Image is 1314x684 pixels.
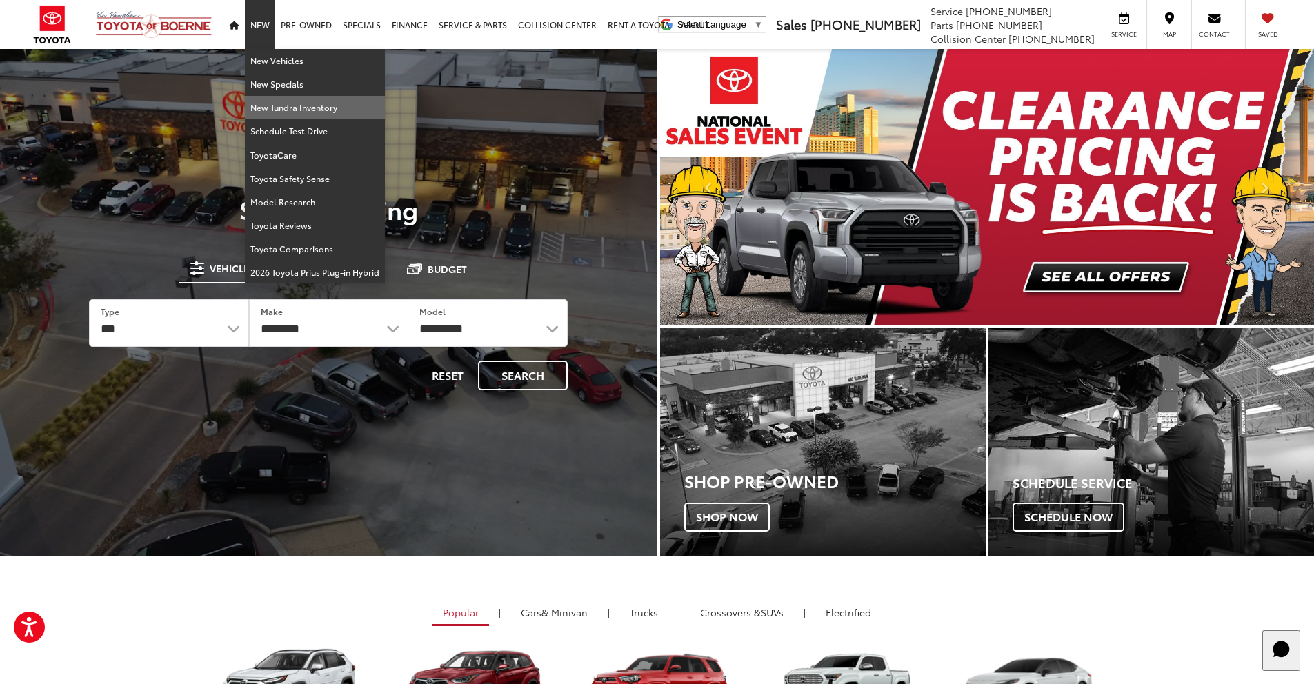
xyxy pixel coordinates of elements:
a: Trucks [619,601,668,624]
a: New Tundra Inventory [245,96,385,119]
a: Model Research [245,190,385,214]
li: | [495,605,504,619]
label: Type [101,305,119,317]
span: Service [1108,30,1139,39]
button: Click to view previous picture. [660,77,758,297]
h3: Shop Pre-Owned [684,472,986,490]
a: 2026 Toyota Prius Plug-in Hybrid [245,261,385,283]
h4: Schedule Service [1013,476,1314,490]
a: Shop Pre-Owned Shop Now [660,328,986,556]
span: [PHONE_NUMBER] [1008,32,1095,46]
a: Electrified [815,601,882,624]
a: Schedule Test Drive [245,119,385,143]
button: Click to view next picture. [1216,77,1314,297]
span: Select Language [677,19,746,30]
span: Parts [930,18,953,32]
span: ​ [750,19,750,30]
span: Saved [1253,30,1283,39]
label: Make [261,305,283,317]
a: New Vehicles [245,49,385,72]
a: New Specials [245,72,385,96]
a: Toyota Reviews [245,214,385,237]
div: Toyota [988,328,1314,556]
a: Toyota Safety Sense [245,167,385,190]
span: [PHONE_NUMBER] [966,4,1052,18]
span: ▼ [754,19,763,30]
span: [PHONE_NUMBER] [956,18,1042,32]
li: | [800,605,809,619]
a: Select Language​ [677,19,763,30]
a: Toyota Comparisons [245,237,385,261]
img: Vic Vaughan Toyota of Boerne [95,10,212,39]
a: Cars [510,601,598,624]
p: Start Shopping [58,195,599,223]
div: Toyota [660,328,986,556]
span: Crossovers & [700,605,761,619]
button: Search [478,361,568,390]
span: Map [1154,30,1184,39]
span: Budget [428,264,467,274]
span: Shop Now [684,503,770,532]
label: Model [419,305,446,317]
span: Schedule Now [1013,503,1124,532]
span: [PHONE_NUMBER] [810,15,921,33]
li: | [604,605,613,619]
span: Collision Center [930,32,1006,46]
a: Popular [432,601,489,626]
button: Reset [420,361,475,390]
a: Schedule Service Schedule Now [988,328,1314,556]
a: ToyotaCare [245,143,385,167]
span: Contact [1199,30,1230,39]
span: Service [930,4,963,18]
span: Vehicle [210,263,249,273]
span: & Minivan [541,605,588,619]
li: | [675,605,684,619]
span: Sales [776,15,807,33]
a: SUVs [690,601,794,624]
